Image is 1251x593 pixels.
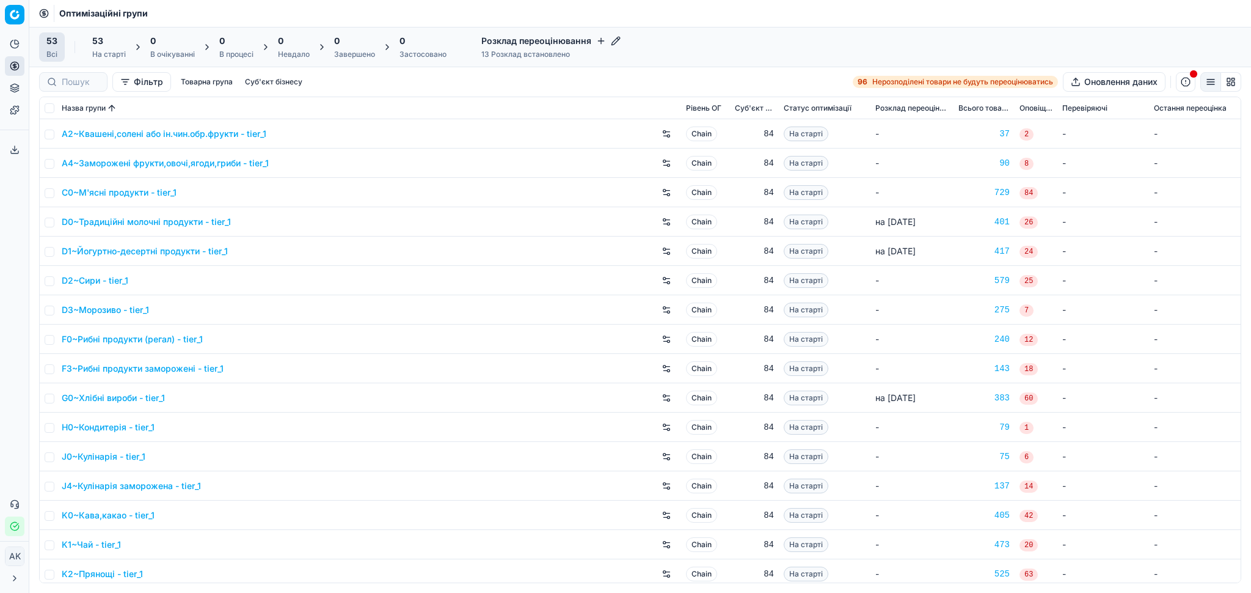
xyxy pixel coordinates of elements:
[1062,103,1107,113] span: Перевіряючі
[870,266,954,295] td: -
[1057,119,1149,149] td: -
[735,103,774,113] span: Суб'єкт бізнесу
[1149,501,1241,530] td: -
[870,119,954,149] td: -
[46,50,57,59] div: Всі
[686,332,717,347] span: Chain
[1149,237,1241,266] td: -
[399,50,447,59] div: Застосовано
[62,304,149,316] a: D3~Морозиво - tier_1
[686,508,717,523] span: Chain
[875,246,916,256] span: на [DATE]
[686,103,721,113] span: Рівень OГ
[686,361,717,376] span: Chain
[686,273,717,288] span: Chain
[958,539,1010,551] div: 473
[1019,539,1038,551] span: 20
[481,50,621,59] div: 13 Розклад встановлено
[958,128,1010,140] a: 37
[334,35,340,47] span: 0
[112,72,171,92] button: Фільтр
[62,392,165,404] a: G0~Хлібні вироби - tier_1
[62,421,155,433] a: H0~Кондитерія - tier_1
[1019,334,1038,346] span: 12
[1057,266,1149,295] td: -
[958,103,1010,113] span: Всього товарів
[62,128,266,140] a: A2~Квашені,солені або ін.чин.обр.фрукти - tier_1
[784,303,828,317] span: На старті
[1149,442,1241,471] td: -
[958,568,1010,580] a: 525
[958,392,1010,404] div: 383
[735,509,774,521] div: 84
[1019,275,1038,287] span: 25
[176,75,238,89] button: Товарна група
[870,501,954,530] td: -
[686,449,717,464] span: Chain
[958,216,1010,228] a: 401
[1154,103,1227,113] span: Остання переоцінка
[62,186,177,199] a: C0~М'ясні продукти - tier_1
[1057,295,1149,325] td: -
[62,568,143,580] a: K2~Прянощі - tier_1
[870,178,954,207] td: -
[875,392,916,403] span: на [DATE]
[870,471,954,501] td: -
[784,479,828,493] span: На старті
[1149,413,1241,442] td: -
[784,508,828,523] span: На старті
[1019,569,1038,581] span: 63
[858,77,867,87] strong: 96
[958,157,1010,169] a: 90
[399,35,405,47] span: 0
[1149,266,1241,295] td: -
[686,127,717,141] span: Chain
[735,245,774,257] div: 84
[92,50,126,59] div: На старті
[784,185,828,200] span: На старті
[1057,325,1149,354] td: -
[958,509,1010,521] div: 405
[219,35,225,47] span: 0
[735,421,774,433] div: 84
[958,480,1010,492] a: 137
[1019,304,1034,317] span: 7
[870,413,954,442] td: -
[1149,383,1241,413] td: -
[1019,392,1038,405] span: 60
[870,149,954,178] td: -
[735,304,774,316] div: 84
[1019,510,1038,522] span: 42
[1149,149,1241,178] td: -
[958,274,1010,287] a: 579
[870,530,954,559] td: -
[686,420,717,435] span: Chain
[1019,103,1052,113] span: Оповіщення
[784,567,828,581] span: На старті
[735,568,774,580] div: 84
[219,50,253,59] div: В процесі
[870,325,954,354] td: -
[870,559,954,589] td: -
[784,420,828,435] span: На старті
[1149,207,1241,237] td: -
[958,304,1010,316] div: 275
[46,35,57,47] span: 53
[735,392,774,404] div: 84
[958,245,1010,257] a: 417
[686,479,717,493] span: Chain
[106,102,118,114] button: Sorted by Назва групи ascending
[872,77,1053,87] span: Нерозподілені товари не будуть переоцінюватись
[735,451,774,463] div: 84
[1057,501,1149,530] td: -
[853,76,1058,88] a: 96Нерозподілені товари не будуть переоцінюватись
[62,216,231,228] a: D0~Традиційні молочні продукти - tier_1
[686,156,717,171] span: Chain
[686,244,717,259] span: Chain
[784,215,828,229] span: На старті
